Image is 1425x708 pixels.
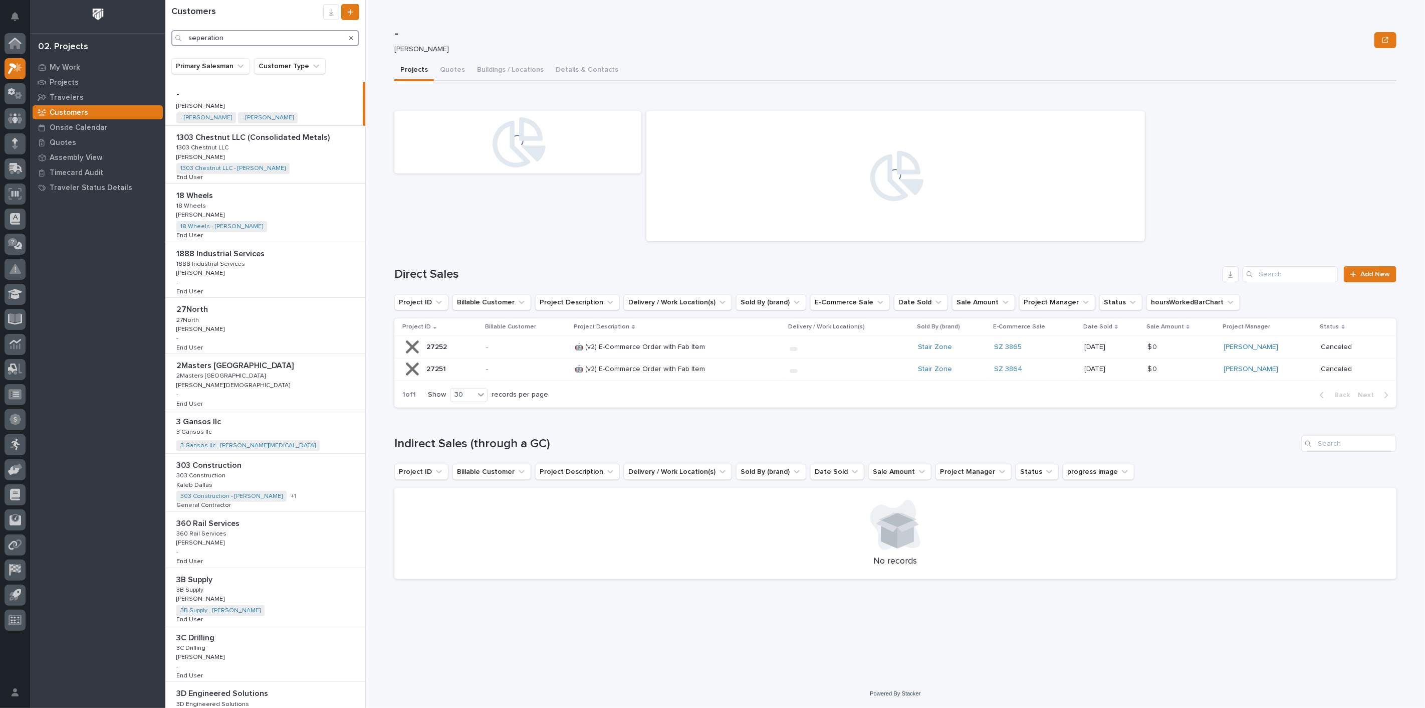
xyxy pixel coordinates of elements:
p: $ 0 [1147,341,1159,351]
p: 2Masters [GEOGRAPHIC_DATA] [176,371,268,380]
div: Search [1301,436,1396,452]
button: Project Manager [935,464,1012,480]
button: Back [1312,391,1354,400]
button: hoursWorkedBarChart [1146,294,1240,310]
a: 360 Rail Services360 Rail Services 360 Rail Services360 Rail Services [PERSON_NAME][PERSON_NAME] ... [165,512,365,568]
p: End User [176,172,205,181]
p: Delivery / Work Location(s) [789,321,865,332]
a: [PERSON_NAME] [1224,343,1279,351]
p: 18 Wheels [176,189,215,201]
tr: 2725127251 - 🤖 (v2) E-Commerce Order with Fab Item🤖 (v2) E-Commerce Order with Fab Item Stair Zon... [394,358,1396,380]
a: 3 Gansos llc - [PERSON_NAME][MEDICAL_DATA] [180,442,316,449]
p: General Contractor [176,500,233,509]
button: Quotes [434,60,471,81]
span: Back [1328,391,1350,400]
p: [PERSON_NAME] [176,268,226,277]
p: Date Sold [1083,321,1112,332]
p: - [176,335,178,342]
a: 3B Supply - [PERSON_NAME] [180,607,261,614]
a: - [PERSON_NAME] [242,114,294,121]
p: Project Manager [1223,321,1271,332]
div: 02. Projects [38,42,88,53]
a: 1303 Chestnut LLC (Consolidated Metals)1303 Chestnut LLC (Consolidated Metals) 1303 Chestnut LLC1... [165,126,365,184]
button: Delivery / Work Location(s) [624,294,732,310]
button: Date Sold [810,464,864,480]
p: [DATE] [1084,343,1139,351]
p: 1303 Chestnut LLC [176,142,230,151]
span: Next [1358,391,1380,400]
p: [PERSON_NAME] [176,101,226,110]
a: 3B Supply3B Supply 3B Supply3B Supply [PERSON_NAME][PERSON_NAME] 3B Supply - [PERSON_NAME] End Us... [165,568,365,626]
a: Customers [30,105,165,120]
p: 3D Engineered Solutions [176,687,270,698]
p: End User [176,614,205,623]
button: Customer Type [254,58,326,74]
img: Workspace Logo [89,5,107,24]
p: 1888 Industrial Services [176,247,267,259]
p: [PERSON_NAME] [176,538,226,547]
div: Notifications [13,12,26,28]
p: End User [176,286,205,295]
p: Travelers [50,93,84,102]
a: Stair Zone [918,343,952,351]
button: Notifications [5,6,26,27]
p: Sold By (brand) [917,321,960,332]
p: 3C Drilling [176,643,207,652]
p: Sale Amount [1146,321,1184,332]
a: Quotes [30,135,165,150]
p: Onsite Calendar [50,123,108,132]
button: Billable Customer [452,294,531,310]
p: records per page [492,391,548,399]
p: End User [176,342,205,351]
button: Projects [394,60,434,81]
p: Show [428,391,446,399]
p: 360 Rail Services [176,517,242,528]
h1: Customers [171,7,323,18]
button: Project Description [535,294,620,310]
a: Stair Zone [918,365,952,374]
a: - [486,343,488,351]
p: 1 of 1 [394,383,424,407]
button: Delivery / Work Location(s) [624,464,732,480]
p: - [176,663,178,670]
p: 1303 Chestnut LLC (Consolidated Metals) [176,131,332,142]
a: - [486,365,488,374]
p: 3 Gansos llc [176,415,223,427]
p: - [394,27,1370,41]
p: - [176,391,178,398]
a: 1888 Industrial Services1888 Industrial Services 1888 Industrial Services1888 Industrial Services... [165,242,365,298]
button: Sold By (brand) [736,464,806,480]
p: 360 Rail Services [176,528,228,538]
h1: Indirect Sales (through a GC) [394,437,1297,451]
p: End User [176,230,205,239]
button: Status [1099,294,1142,310]
p: Traveler Status Details [50,184,132,193]
span: + 1 [291,493,296,499]
tr: 2725227252 - 🤖 (v2) E-Commerce Order with Fab Item🤖 (v2) E-Commerce Order with Fab Item Stair Zon... [394,336,1396,358]
a: -- [PERSON_NAME][PERSON_NAME] - [PERSON_NAME] - [PERSON_NAME] [165,82,365,126]
p: 303 Construction [176,470,227,479]
p: My Work [50,63,80,72]
a: SZ 3865 [994,343,1022,351]
button: Project Manager [1019,294,1095,310]
button: progress image [1063,464,1134,480]
button: Billable Customer [452,464,531,480]
a: 2Masters [GEOGRAPHIC_DATA]2Masters [GEOGRAPHIC_DATA] 2Masters [GEOGRAPHIC_DATA]2Masters [GEOGRAPH... [165,354,365,410]
p: 3B Supply [176,585,205,594]
button: Project ID [394,294,448,310]
a: 303 Construction303 Construction 303 Construction303 Construction Kaleb DallasKaleb Dallas 303 Co... [165,454,365,512]
a: 18 Wheels - [PERSON_NAME] [180,223,263,230]
a: Assembly View [30,150,165,165]
p: Kaleb Dallas [176,480,214,489]
button: Sale Amount [868,464,931,480]
p: Billable Customer [485,321,536,332]
p: - [176,279,178,286]
button: Next [1354,391,1396,400]
a: Powered By Stacker [870,690,920,696]
a: [PERSON_NAME] [1224,365,1279,374]
button: Buildings / Locations [471,60,550,81]
p: 🤖 (v2) E-Commerce Order with Fab Item [575,341,707,351]
div: Search [1243,266,1338,282]
p: Assembly View [50,153,102,162]
p: Project ID [402,321,431,332]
